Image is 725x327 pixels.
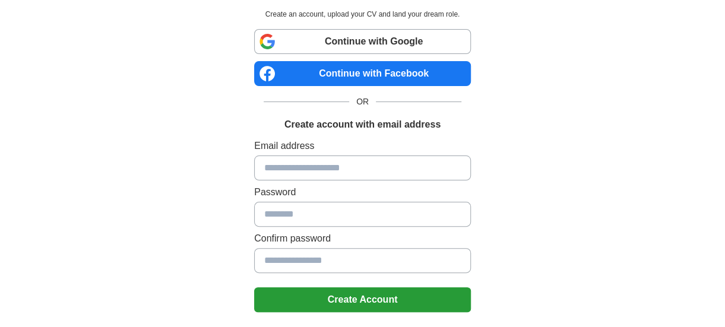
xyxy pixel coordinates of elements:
[254,287,471,312] button: Create Account
[284,118,441,132] h1: Create account with email address
[254,231,471,246] label: Confirm password
[254,29,471,54] a: Continue with Google
[254,185,471,199] label: Password
[254,139,471,153] label: Email address
[349,96,376,108] span: OR
[257,9,468,20] p: Create an account, upload your CV and land your dream role.
[254,61,471,86] a: Continue with Facebook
